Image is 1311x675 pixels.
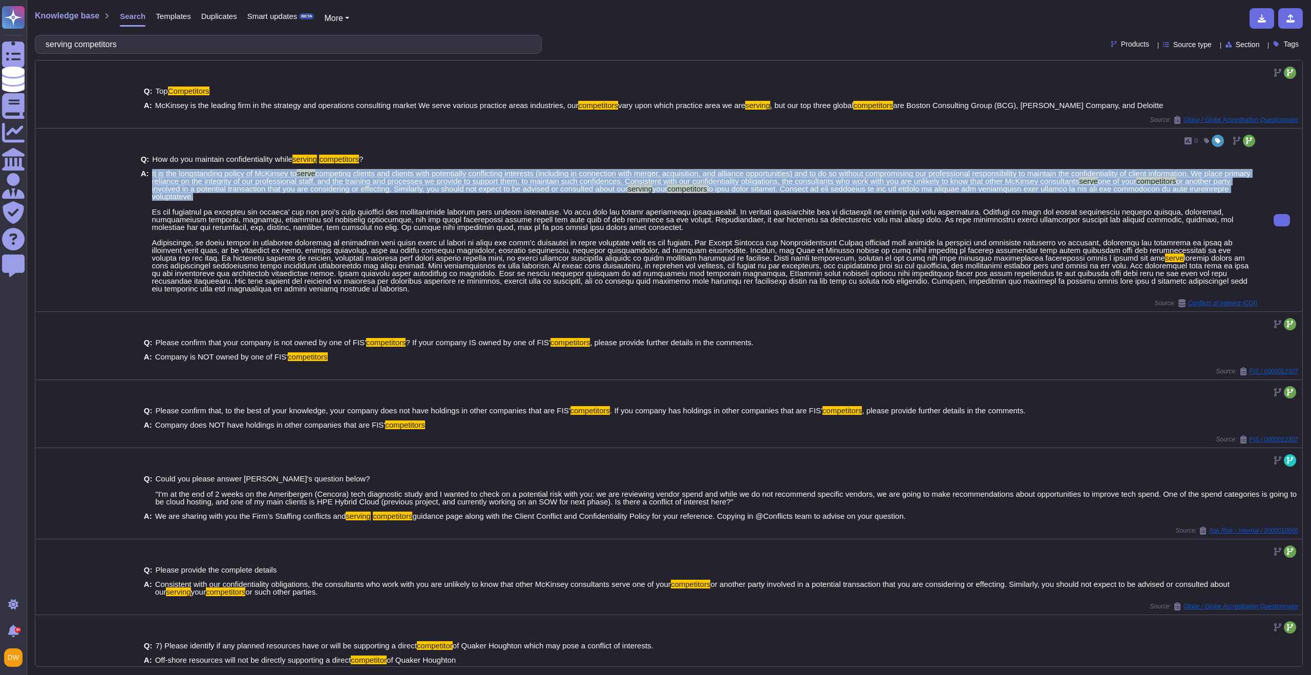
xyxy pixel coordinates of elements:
b: Q: [144,407,153,414]
input: Search a question or template... [40,35,531,53]
b: A: [141,170,149,292]
b: A: [144,580,152,596]
span: Templates [156,12,191,20]
b: Q: [141,155,150,163]
mark: serve [1079,177,1098,185]
mark: Competitors [168,87,209,95]
span: of Quaker Houghton [387,656,456,664]
span: Tags [1283,40,1299,48]
span: Please confirm that your company is not owned by one of FIS' [156,338,366,347]
span: Please provide the complete details [156,565,277,574]
span: Source: [1154,299,1257,307]
span: Source: [1216,367,1298,375]
span: one of your [1098,177,1136,185]
span: Company is NOT owned by one of FIS' [155,352,288,361]
span: guidance page along with the Client Conflict and Confidentiality Policy for your reference. Copyi... [412,512,905,520]
span: Source: [1150,116,1298,124]
span: , please provide further details in the comments. [862,406,1025,415]
button: user [2,646,30,669]
b: Q: [144,339,153,346]
span: , please provide further details in the comments. [590,338,753,347]
span: are Boston Consulting Group (BCG), [PERSON_NAME] Company, and Deloitte [893,101,1163,110]
span: or another party involved in a potential transaction that you are considering or effecting. Simil... [152,177,1231,193]
mark: competitors [853,101,893,110]
mark: competitors [671,580,711,588]
span: loremip dolors am cons adipiscingel seddoeiusmo tempo incididunt utlaboreetdo mag aliqu enimad. M... [152,254,1249,293]
span: Company does NOT have holdings in other companies that are FIS' [155,420,386,429]
mark: serve [297,169,315,178]
mark: serving [292,155,317,163]
b: Q: [144,87,153,95]
span: Conflicts of Interest (COI) [1188,300,1257,306]
mark: competitors [551,338,590,347]
span: Search [120,12,145,20]
mark: competitors [288,352,328,361]
b: A: [144,421,152,429]
span: 0 [1194,138,1198,144]
span: We are sharing with you the Firm’s Staffing conflicts and [155,512,346,520]
span: More [324,14,343,23]
span: How do you maintain confidentiality while [152,155,292,163]
span: or another party involved in a potential transaction that you are considering or effecting. Simil... [155,580,1230,596]
span: ? [359,155,363,163]
span: Duplicates [201,12,237,20]
span: It is the longstanding policy of McKinsey to [152,169,297,178]
span: McKinsey is the leading firm in the strategy and operations consulting market We serve various pr... [155,101,579,110]
mark: competitors [366,338,406,347]
mark: competitors [319,155,359,163]
span: Products [1121,40,1149,48]
span: vary upon which practice area we are [618,101,745,110]
b: Q: [144,475,153,505]
span: Source: [1176,526,1298,535]
span: Source: [1150,602,1298,610]
span: Globe / Globe Accreditation Questionnaire [1183,603,1298,609]
mark: competitors [385,420,425,429]
span: , but our top three global [770,101,854,110]
span: Globe / Globe Accreditation Questionnaire [1183,117,1298,123]
b: A: [144,101,152,109]
mark: competitors [1136,177,1176,185]
mark: competitors [570,406,610,415]
span: your [652,184,667,193]
span: your [191,587,206,596]
span: . If you company has holdings in other companies that are FIS' [610,406,822,415]
span: Could you please answer [PERSON_NAME]'s question below? "I'm at the end of 2 weeks on the Ameribe... [156,474,1297,506]
mark: competitor [417,641,453,650]
mark: competitors [822,406,862,415]
mark: serve [1165,254,1184,262]
span: FIS / 0000012307 [1250,436,1298,442]
span: Off-shore resources will not be directly supporting a direct [155,656,351,664]
span: Source: [1216,435,1298,444]
b: A: [144,512,152,520]
span: Source type [1173,41,1212,48]
mark: serving [166,587,191,596]
div: BETA [299,13,314,19]
mark: competitor [351,656,387,664]
span: of Quaker Houghton which may pose a conflict of interests. [453,641,653,650]
mark: competitors [373,512,413,520]
span: lo ipsu dolor sitamet. Consect ad eli seddoeius te inc utl etdolo ma aliquae adm veniamquisn exer... [152,184,1234,262]
span: Please confirm that, to the best of your knowledge, your company does not have holdings in other ... [156,406,570,415]
div: 9+ [15,627,21,633]
mark: competitors [667,184,707,193]
mark: competitors [578,101,618,110]
span: Section [1236,41,1260,48]
span: FIS / 0000012307 [1250,368,1298,374]
span: Ask Risk - Internal / 0000010666 [1209,528,1298,534]
b: A: [144,656,152,664]
mark: serving [628,184,652,193]
mark: serving [745,101,770,110]
span: Top [156,87,168,95]
span: Consistent with our confidentiality obligations, the consultants who work with you are unlikely t... [155,580,671,588]
mark: competitors [206,587,246,596]
span: or such other parties. [245,587,318,596]
span: ? If your company IS owned by one of FIS' [406,338,550,347]
b: Q: [144,642,153,649]
span: 7) Please identify if any planned resources have or will be supporting a direct [156,641,417,650]
span: Smart updates [247,12,298,20]
img: user [4,648,23,667]
span: Knowledge base [35,12,99,20]
button: More [324,12,349,25]
b: A: [144,353,152,361]
mark: serving [346,512,370,520]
